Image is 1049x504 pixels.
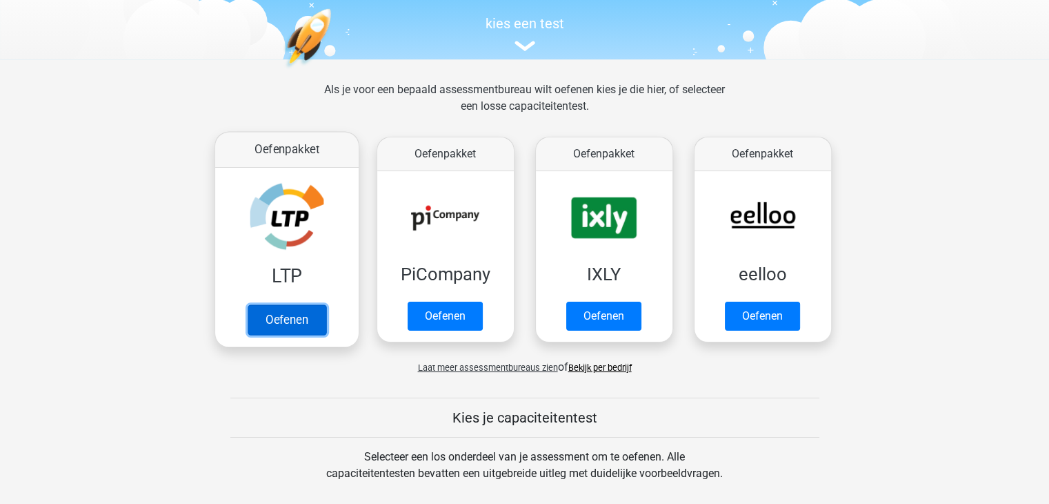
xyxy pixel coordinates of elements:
span: Laat meer assessmentbureaus zien [418,362,558,373]
a: kies een test [208,15,842,52]
a: Oefenen [725,302,800,331]
a: Oefenen [566,302,641,331]
div: Selecteer een los onderdeel van je assessment om te oefenen. Alle capaciteitentesten bevatten een... [313,449,736,498]
img: assessment [514,41,535,51]
a: Bekijk per bedrijf [568,362,632,373]
h5: kies een test [208,15,842,32]
a: Oefenen [408,302,483,331]
a: Oefenen [247,304,326,335]
h5: Kies je capaciteitentest [230,409,819,426]
img: oefenen [283,8,385,133]
div: Als je voor een bepaald assessmentbureau wilt oefenen kies je die hier, of selecteer een losse ca... [313,81,736,131]
div: of [208,348,842,376]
